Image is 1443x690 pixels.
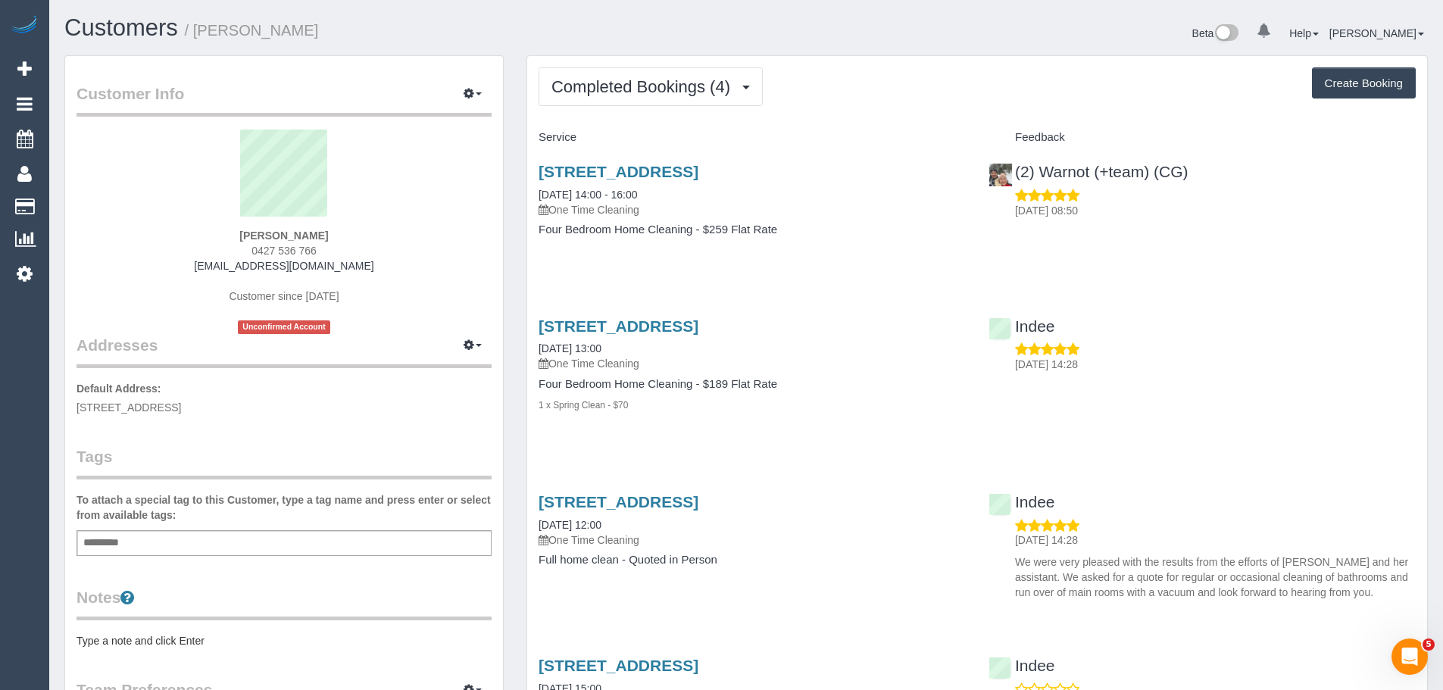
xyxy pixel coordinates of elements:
a: Indee [989,657,1055,674]
a: Indee [989,317,1055,335]
a: Help [1289,27,1319,39]
a: [PERSON_NAME] [1329,27,1424,39]
span: Customer since [DATE] [229,290,339,302]
h4: Four Bedroom Home Cleaning - $259 Flat Rate [539,223,966,236]
button: Create Booking [1312,67,1416,99]
a: (2) Warnot (+team) (CG) [989,163,1188,180]
span: 5 [1423,638,1435,651]
a: [DATE] 14:00 - 16:00 [539,189,637,201]
pre: Type a note and click Enter [77,633,492,648]
a: Indee [989,493,1055,510]
legend: Notes [77,586,492,620]
img: New interface [1213,24,1238,44]
h4: Service [539,131,966,144]
span: [STREET_ADDRESS] [77,401,181,414]
h4: Full home clean - Quoted in Person [539,554,966,567]
label: To attach a special tag to this Customer, type a tag name and press enter or select from availabl... [77,492,492,523]
legend: Customer Info [77,83,492,117]
p: One Time Cleaning [539,202,966,217]
small: 1 x Spring Clean - $70 [539,400,628,411]
a: [STREET_ADDRESS] [539,163,698,180]
h4: Feedback [989,131,1416,144]
small: / [PERSON_NAME] [185,22,319,39]
a: [STREET_ADDRESS] [539,657,698,674]
button: Completed Bookings (4) [539,67,763,106]
span: 0427 536 766 [251,245,317,257]
p: [DATE] 08:50 [1015,203,1416,218]
a: Beta [1192,27,1239,39]
img: Automaid Logo [9,15,39,36]
p: We were very pleased with the results from the efforts of [PERSON_NAME] and her assistant. We ask... [1015,554,1416,600]
a: [STREET_ADDRESS] [539,317,698,335]
h4: Four Bedroom Home Cleaning - $189 Flat Rate [539,378,966,391]
img: (2) Warnot (+team) (CG) [989,164,1012,186]
legend: Tags [77,445,492,479]
p: One Time Cleaning [539,532,966,548]
a: [DATE] 12:00 [539,519,601,531]
a: [EMAIL_ADDRESS][DOMAIN_NAME] [194,260,373,272]
p: One Time Cleaning [539,356,966,371]
p: [DATE] 14:28 [1015,532,1416,548]
span: Unconfirmed Account [238,320,330,333]
a: [STREET_ADDRESS] [539,493,698,510]
strong: [PERSON_NAME] [239,229,328,242]
p: [DATE] 14:28 [1015,357,1416,372]
a: Customers [64,14,178,41]
label: Default Address: [77,381,161,396]
a: [DATE] 13:00 [539,342,601,354]
span: Completed Bookings (4) [551,77,738,96]
iframe: Intercom live chat [1391,638,1428,675]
